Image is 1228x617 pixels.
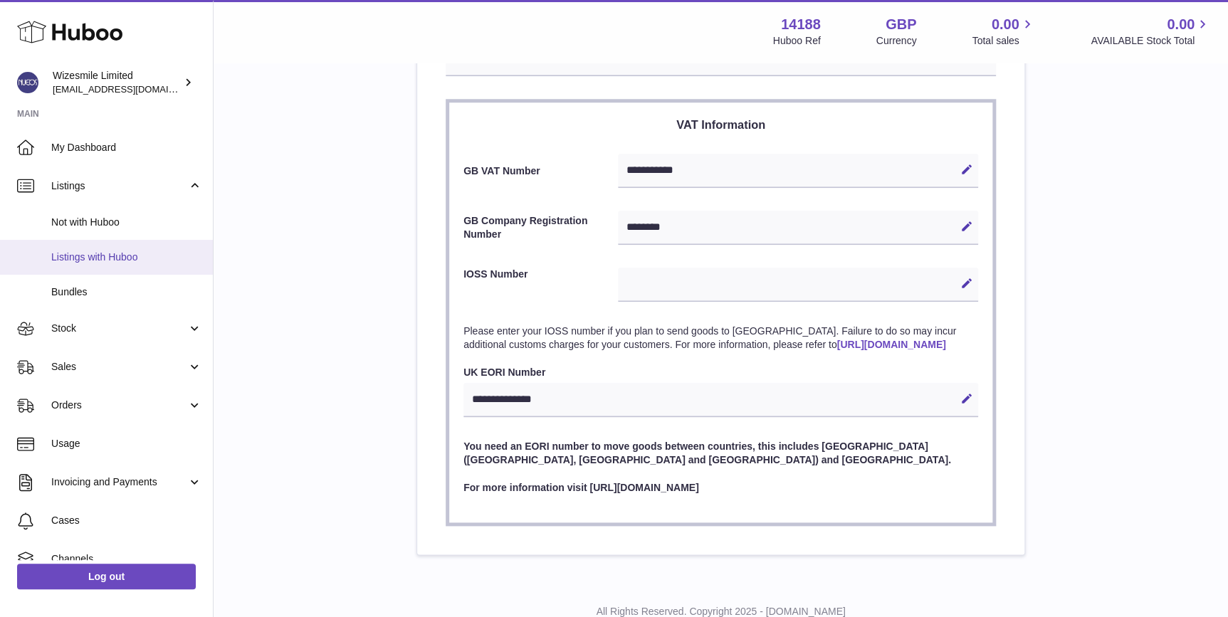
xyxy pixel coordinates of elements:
span: Sales [51,360,187,374]
a: [URL][DOMAIN_NAME] [836,339,945,350]
label: GB Company Registration Number [463,214,618,241]
span: Invoicing and Payments [51,475,187,489]
div: Currency [876,34,917,48]
strong: 14188 [781,15,821,34]
label: IOSS Number [463,268,618,298]
span: AVAILABLE Stock Total [1091,34,1211,48]
p: Please enter your IOSS number if you plan to send goods to [GEOGRAPHIC_DATA]. Failure to do so ma... [463,325,978,352]
p: For more information visit [URL][DOMAIN_NAME] [463,481,978,495]
div: Wizesmile Limited [53,69,181,96]
span: My Dashboard [51,141,202,154]
div: Huboo Ref [773,34,821,48]
span: Stock [51,322,187,335]
a: 0.00 Total sales [972,15,1035,48]
span: 0.00 [992,15,1019,34]
img: internalAdmin-14188@internal.huboo.com [17,72,38,93]
span: Not with Huboo [51,216,202,229]
span: Total sales [972,34,1035,48]
strong: GBP [886,15,916,34]
a: 0.00 AVAILABLE Stock Total [1091,15,1211,48]
p: You need an EORI number to move goods between countries, this includes [GEOGRAPHIC_DATA] ([GEOGRA... [463,440,978,467]
span: [EMAIL_ADDRESS][DOMAIN_NAME] [53,83,209,95]
h3: VAT Information [463,117,978,132]
label: UK EORI Number [463,366,978,379]
span: Bundles [51,285,202,299]
span: Orders [51,399,187,412]
span: Listings with Huboo [51,251,202,264]
a: Log out [17,564,196,589]
span: Channels [51,552,202,566]
span: Usage [51,437,202,450]
span: Listings [51,179,187,193]
span: Cases [51,514,202,527]
span: 0.00 [1167,15,1195,34]
label: GB VAT Number [463,164,618,178]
